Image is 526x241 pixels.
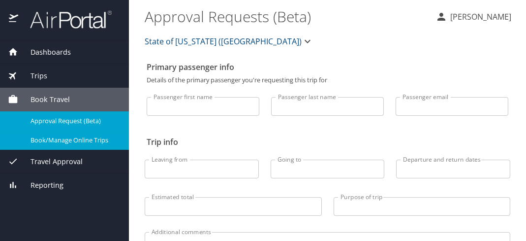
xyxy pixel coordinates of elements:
[147,134,508,150] h2: Trip info
[141,32,317,51] button: State of [US_STATE] ([GEOGRAPHIC_DATA])
[9,10,19,29] img: icon-airportal.png
[147,59,508,75] h2: Primary passenger info
[19,10,112,29] img: airportal-logo.png
[18,70,47,81] span: Trips
[31,116,117,126] span: Approval Request (Beta)
[145,1,428,32] h1: Approval Requests (Beta)
[432,8,515,26] button: [PERSON_NAME]
[31,136,117,145] span: Book/Manage Online Trips
[18,47,71,58] span: Dashboards
[18,180,63,191] span: Reporting
[18,94,70,105] span: Book Travel
[18,156,83,167] span: Travel Approval
[447,11,511,23] p: [PERSON_NAME]
[147,77,508,83] p: Details of the primary passenger you're requesting this trip for
[145,34,302,48] span: State of [US_STATE] ([GEOGRAPHIC_DATA])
